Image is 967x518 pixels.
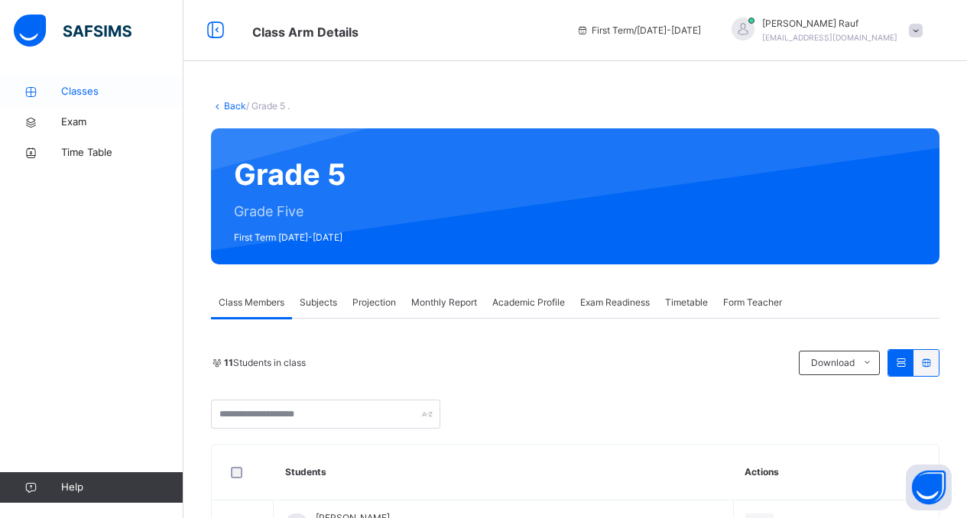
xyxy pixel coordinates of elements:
th: Students [274,445,734,500]
span: session/term information [576,24,701,37]
b: 11 [224,357,233,368]
span: Timetable [665,296,708,309]
span: Students in class [224,356,306,370]
span: Classes [61,84,183,99]
span: Form Teacher [723,296,782,309]
span: Exam [61,115,183,130]
a: Back [224,100,246,112]
th: Actions [733,445,939,500]
span: Help [61,480,183,495]
span: Class Members [219,296,284,309]
img: safsims [14,15,131,47]
span: Download [811,356,855,370]
span: [EMAIL_ADDRESS][DOMAIN_NAME] [762,33,897,42]
div: WidadRauf [716,17,930,44]
span: Monthly Report [411,296,477,309]
span: Subjects [300,296,337,309]
span: Class Arm Details [252,24,359,40]
span: Exam Readiness [580,296,650,309]
button: Open asap [906,465,952,510]
span: Academic Profile [492,296,565,309]
span: Time Table [61,145,183,160]
span: [PERSON_NAME] Rauf [762,17,897,31]
span: Projection [352,296,396,309]
span: / Grade 5 . [246,100,290,112]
